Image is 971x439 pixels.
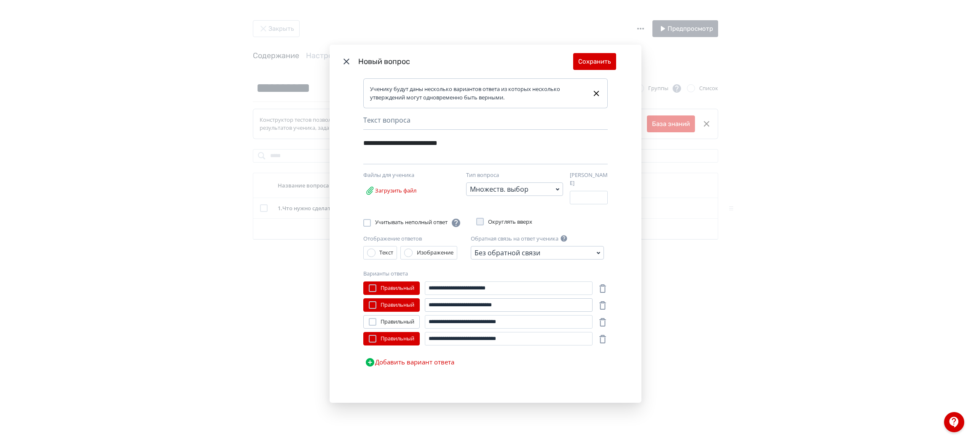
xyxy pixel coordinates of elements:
[363,171,452,179] div: Файлы для ученика
[570,171,608,187] label: [PERSON_NAME]
[475,248,540,258] div: Без обратной связи
[358,56,573,67] div: Новый вопрос
[573,53,616,70] button: Сохранить
[488,218,532,226] span: Округлять вверх
[363,354,456,371] button: Добавить вариант ответа
[363,115,608,130] div: Текст вопроса
[363,270,408,278] label: Варианты ответа
[381,284,414,292] span: Правильный
[363,235,422,243] label: Отображение ответов
[330,45,641,402] div: Modal
[381,301,414,309] span: Правильный
[466,171,499,179] label: Тип вопроса
[381,318,414,326] span: Правильный
[381,335,414,343] span: Правильный
[471,235,558,243] label: Обратная связь на ответ ученика
[379,249,393,257] div: Текст
[470,184,528,194] div: Множеств. выбор
[375,218,461,228] span: Учитывать неполный ответ
[370,85,585,102] div: Ученику будут даны несколько вариантов ответа из которых несколько утверждений могут одновременно...
[417,249,453,257] div: Изображение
